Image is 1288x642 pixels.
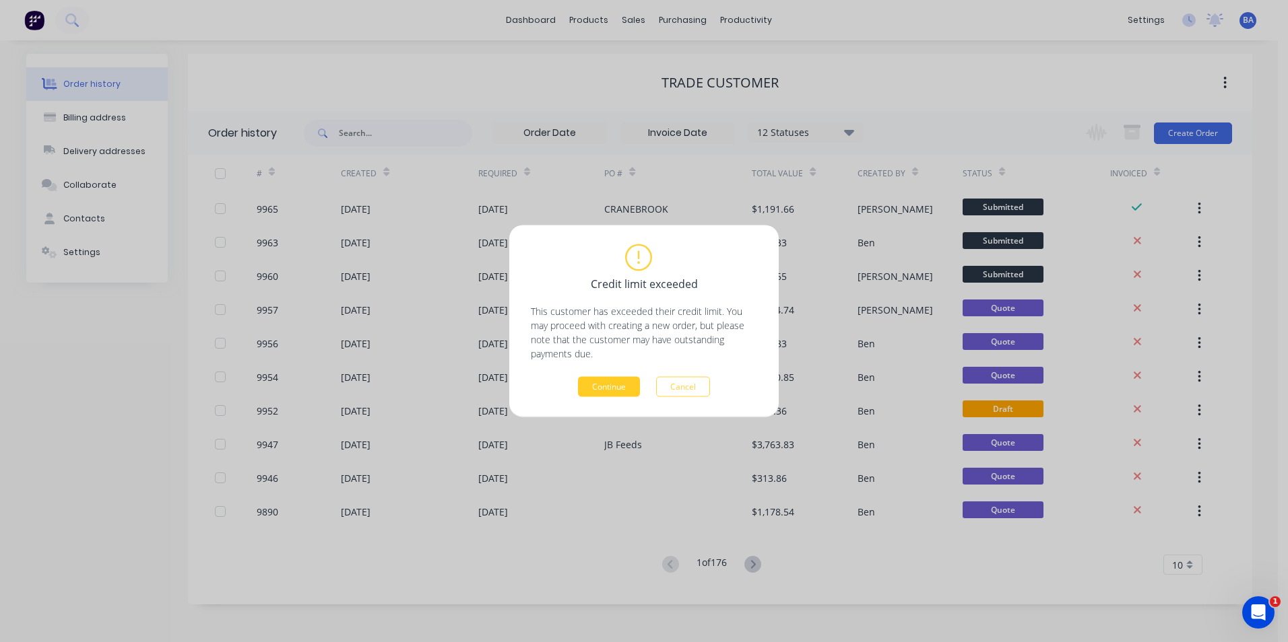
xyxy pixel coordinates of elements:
[531,304,757,361] p: This customer has exceeded their credit limit. You may proceed with creating a new order, but ple...
[1242,596,1275,629] iframe: Intercom live chat
[1270,596,1281,607] span: 1
[578,377,640,397] button: Continue
[591,276,698,291] span: Credit limit exceeded
[656,377,710,397] button: Cancel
